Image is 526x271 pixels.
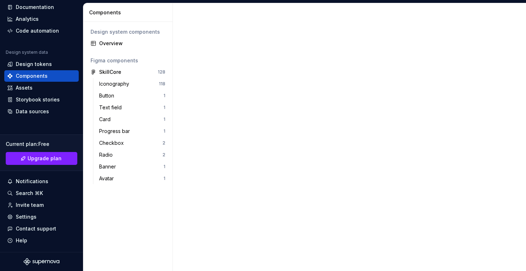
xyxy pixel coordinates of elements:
a: Analytics [4,13,79,25]
div: Code automation [16,27,59,34]
button: Help [4,235,79,246]
a: Button1 [96,90,168,101]
div: 1 [164,164,165,170]
a: Checkbox2 [96,137,168,149]
div: 2 [162,152,165,158]
div: Data sources [16,108,49,115]
div: Contact support [16,225,56,232]
div: Iconography [99,80,132,87]
button: Notifications [4,176,79,187]
a: Card1 [96,114,168,125]
div: 128 [158,69,165,75]
div: 118 [159,81,165,87]
div: 1 [164,105,165,110]
span: Upgrade plan [28,155,62,162]
a: Documentation [4,1,79,13]
div: Button [99,92,117,99]
div: Avatar [99,175,117,182]
button: Search ⌘K [4,187,79,199]
div: Banner [99,163,119,170]
div: Search ⌘K [16,190,43,197]
div: Settings [16,213,36,220]
div: Current plan : Free [6,141,77,148]
div: Components [16,72,48,80]
div: Design tokens [16,61,52,68]
a: Avatar1 [96,173,168,184]
div: Analytics [16,15,39,23]
a: Overview [88,38,168,49]
div: Documentation [16,4,54,11]
a: Invite team [4,199,79,211]
div: 1 [164,117,165,122]
a: Upgrade plan [6,152,77,165]
a: Data sources [4,106,79,117]
div: Assets [16,84,33,91]
div: 1 [164,128,165,134]
a: Storybook stories [4,94,79,105]
div: SkillCore [99,68,121,76]
div: Storybook stories [16,96,60,103]
div: Progress bar [99,128,133,135]
a: Banner1 [96,161,168,172]
div: Invite team [16,201,44,209]
a: Components [4,70,79,82]
a: SkillCore128 [88,66,168,78]
a: Text field1 [96,102,168,113]
a: Assets [4,82,79,94]
div: Text field [99,104,125,111]
a: Design tokens [4,58,79,70]
div: 2 [162,140,165,146]
a: Settings [4,211,79,223]
div: Card [99,116,113,123]
div: Help [16,237,27,244]
div: Figma components [91,57,165,64]
svg: Supernova Logo [24,258,59,265]
div: Design system data [6,49,48,55]
div: Notifications [16,178,48,185]
a: Radio2 [96,149,168,161]
div: Radio [99,151,116,158]
div: Components [89,9,170,16]
div: Design system components [91,28,165,35]
a: Iconography118 [96,78,168,90]
a: Code automation [4,25,79,37]
a: Progress bar1 [96,125,168,137]
button: Contact support [4,223,79,234]
div: 1 [164,93,165,99]
div: Checkbox [99,139,127,147]
div: Overview [99,40,165,47]
div: 1 [164,176,165,181]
